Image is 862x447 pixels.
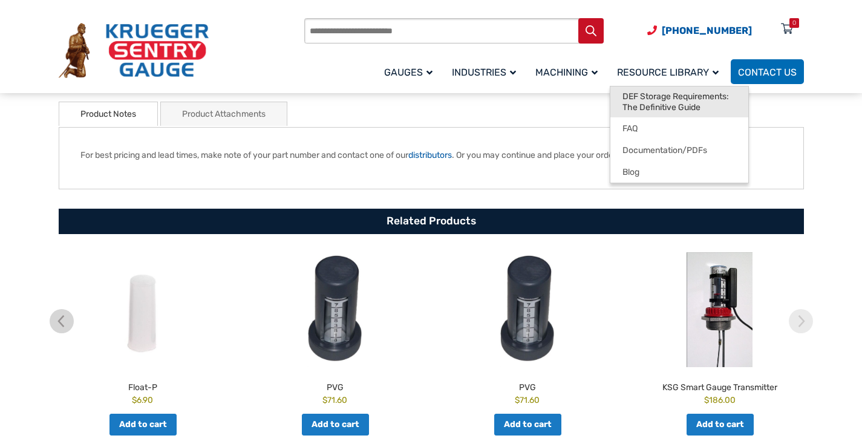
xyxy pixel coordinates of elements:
a: Resource Library [610,57,731,86]
a: Product Notes [80,102,136,126]
a: PVG $71.60 [242,252,428,406]
a: Machining [528,57,610,86]
span: Resource Library [617,67,719,78]
a: Industries [445,57,528,86]
span: [PHONE_NUMBER] [662,25,752,36]
a: Add to cart: “KSG Smart Gauge Transmitter” [687,414,754,436]
bdi: 71.60 [515,395,540,405]
bdi: 71.60 [322,395,347,405]
a: Gauges [377,57,445,86]
a: Product Attachments [182,102,266,126]
img: chevron-right.svg [789,309,813,333]
h2: Related Products [59,209,804,234]
img: PVG [242,252,428,367]
bdi: 186.00 [704,395,736,405]
a: Contact Us [731,59,804,84]
a: Float-P $6.90 [50,252,236,406]
span: $ [132,395,137,405]
span: Industries [452,67,516,78]
span: Contact Us [738,67,797,78]
a: distributors [408,150,452,160]
div: 0 [792,18,796,28]
h2: KSG Smart Gauge Transmitter [627,377,813,394]
img: chevron-left.svg [50,309,74,333]
a: FAQ [610,117,748,139]
h2: PVG [242,377,428,394]
a: Phone Number (920) 434-8860 [647,23,752,38]
a: Add to cart: “Float-P” [109,414,177,436]
a: Documentation/PDFs [610,139,748,161]
a: Add to cart: “PVG” [302,414,369,436]
span: $ [704,395,709,405]
a: Add to cart: “PVG” [494,414,561,436]
span: Gauges [384,67,433,78]
span: FAQ [622,123,638,134]
p: For best pricing and lead times, make note of your part number and contact one of our . Or you ma... [80,149,782,162]
a: Blog [610,161,748,183]
span: DEF Storage Requirements: The Definitive Guide [622,91,736,113]
bdi: 6.90 [132,395,153,405]
span: Blog [622,167,639,178]
span: Documentation/PDFs [622,145,707,156]
a: KSG Smart Gauge Transmitter $186.00 [627,252,813,406]
img: PVG [434,252,621,367]
h2: Float-P [50,377,236,394]
h2: PVG [434,377,621,394]
span: Machining [535,67,598,78]
a: DEF Storage Requirements: The Definitive Guide [610,86,748,117]
img: Krueger Sentry Gauge [59,23,209,79]
img: Float-P [50,252,236,367]
span: $ [515,395,520,405]
img: KSG Smart Gauge Transmitter [627,252,813,367]
span: $ [322,395,327,405]
a: PVG $71.60 [434,252,621,406]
